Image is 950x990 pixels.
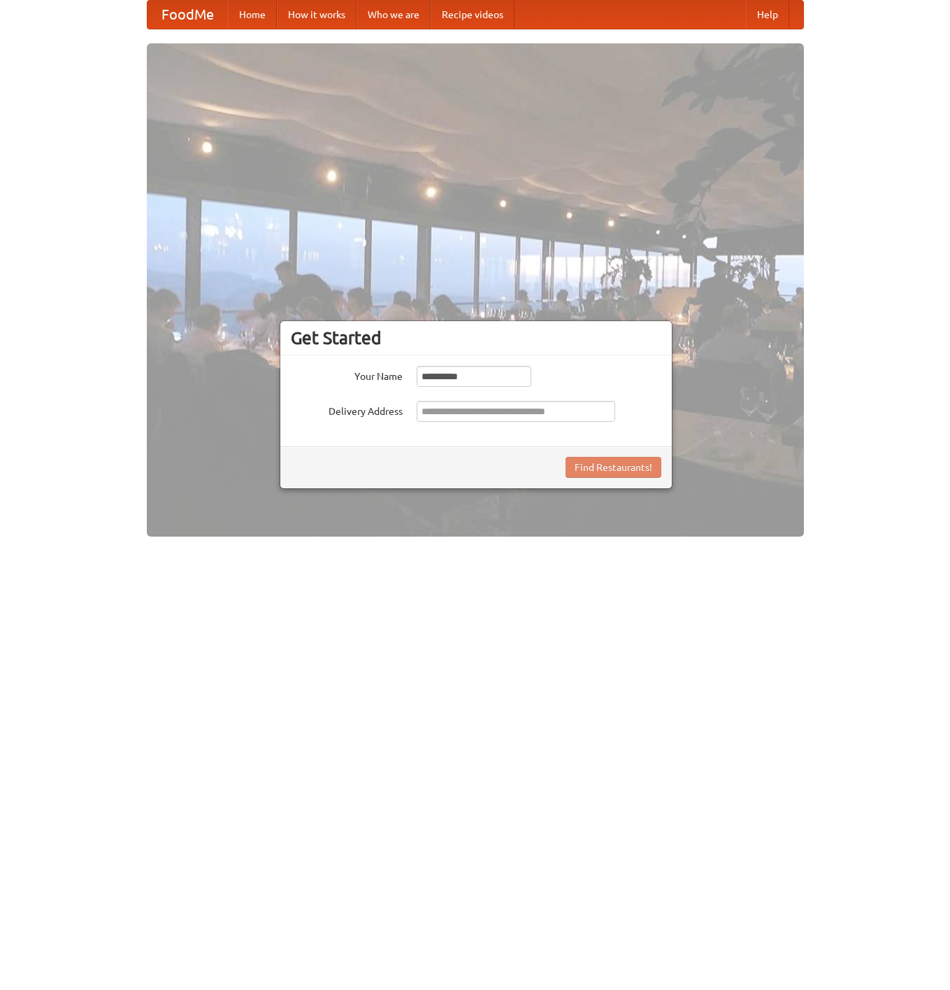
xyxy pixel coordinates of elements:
[357,1,431,29] a: Who we are
[291,401,403,418] label: Delivery Address
[431,1,514,29] a: Recipe videos
[147,1,228,29] a: FoodMe
[291,366,403,383] label: Your Name
[277,1,357,29] a: How it works
[746,1,789,29] a: Help
[228,1,277,29] a: Home
[291,327,661,348] h3: Get Started
[566,457,661,478] button: Find Restaurants!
